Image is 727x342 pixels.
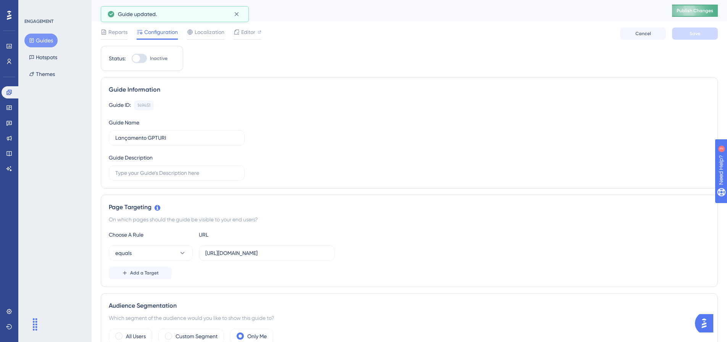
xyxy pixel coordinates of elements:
span: Guide updated. [118,10,157,19]
div: Choose A Rule [109,230,193,239]
div: On which pages should the guide be visible to your end users? [109,215,710,224]
span: Save [690,31,700,37]
div: ENGAGEMENT [24,18,53,24]
span: Configuration [144,27,178,37]
label: Custom Segment [176,332,218,341]
div: Guide Description [109,153,153,162]
div: Page Targeting [109,203,710,212]
button: Themes [24,67,60,81]
span: Add a Target [130,270,159,276]
button: Hotspots [24,50,62,64]
label: All Users [126,332,146,341]
label: Only Me [247,332,267,341]
button: equals [109,245,193,261]
div: URL [199,230,283,239]
div: Guide Information [109,85,710,94]
input: Type your Guide’s Name here [115,134,238,142]
button: Cancel [620,27,666,40]
div: Guide Name [109,118,139,127]
input: yourwebsite.com/path [205,249,328,257]
span: equals [115,248,132,258]
button: Guides [24,34,58,47]
div: 149451 [137,102,150,108]
input: Type your Guide’s Description here [115,169,238,177]
div: Arrastar [29,313,41,336]
span: Reports [108,27,127,37]
span: Editor [241,27,255,37]
div: Which segment of the audience would you like to show this guide to? [109,313,710,323]
div: Audience Segmentation [109,301,710,310]
div: Status: [109,54,126,63]
button: Add a Target [109,267,172,279]
span: Publish Changes [677,8,713,14]
div: Lançamento GPTURI [101,5,653,16]
span: Localization [195,27,224,37]
span: Cancel [635,31,651,37]
span: Need Help? [18,2,48,11]
span: Inactive [150,55,168,61]
button: Save [672,27,718,40]
button: Publish Changes [672,5,718,17]
div: Guide ID: [109,100,131,110]
div: 3 [53,4,55,10]
iframe: UserGuiding AI Assistant Launcher [695,312,718,335]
